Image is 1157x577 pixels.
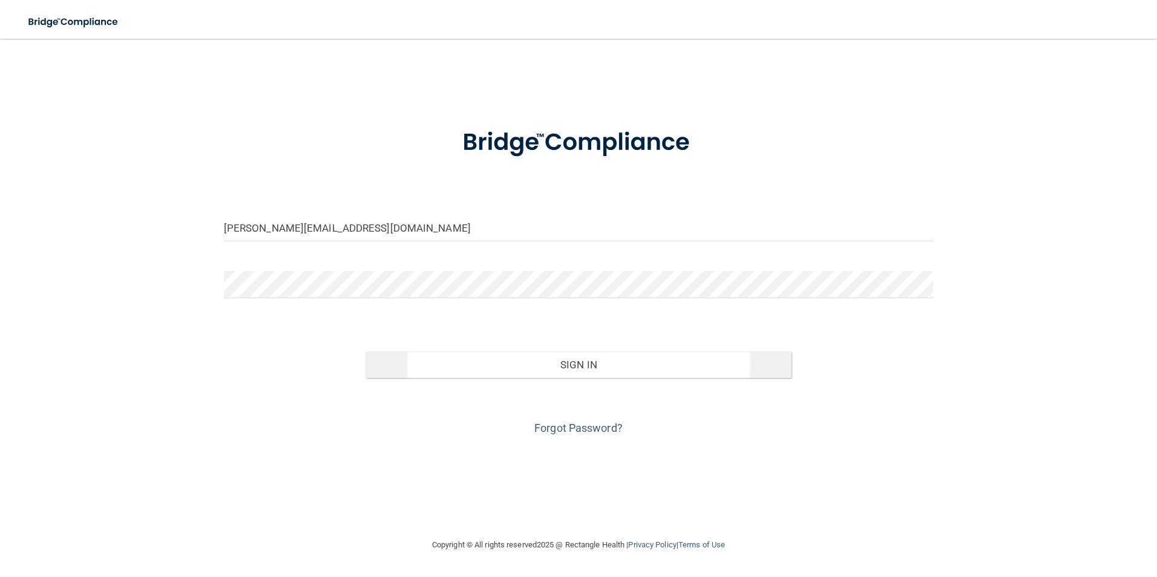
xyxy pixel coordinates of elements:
img: bridge_compliance_login_screen.278c3ca4.svg [18,10,129,34]
a: Forgot Password? [534,422,623,434]
a: Privacy Policy [628,540,676,549]
img: bridge_compliance_login_screen.278c3ca4.svg [438,111,719,174]
input: Email [224,214,934,241]
button: Sign In [365,351,792,378]
div: Copyright © All rights reserved 2025 @ Rectangle Health | | [358,526,799,564]
a: Terms of Use [678,540,725,549]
